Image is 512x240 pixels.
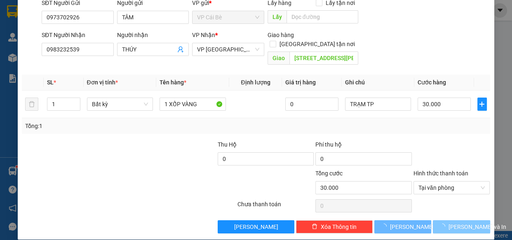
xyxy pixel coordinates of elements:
[342,75,415,91] th: Ghi chú
[374,220,431,233] button: [PERSON_NAME]
[433,220,490,233] button: [PERSON_NAME] và In
[70,27,154,37] div: NHI
[449,222,506,231] span: [PERSON_NAME] và In
[439,224,449,229] span: loading
[315,140,411,152] div: Phí thu hộ
[285,79,316,86] span: Giá trị hàng
[477,98,487,111] button: plus
[25,121,198,130] div: Tổng: 1
[418,79,446,86] span: Cước hàng
[478,101,486,107] span: plus
[70,37,154,48] div: 0332860620
[285,98,338,111] input: 0
[70,8,90,16] span: Nhận:
[218,141,237,148] span: Thu Hộ
[197,43,259,56] span: VP Sài Gòn
[289,51,358,65] input: Dọc đường
[381,224,390,229] span: loading
[6,53,66,63] div: 20.000
[7,27,65,38] div: 0394747369
[268,51,289,65] span: Giao
[117,30,189,40] div: Người nhận
[192,32,215,38] span: VP Nhận
[47,79,54,86] span: SL
[237,200,315,214] div: Chưa thanh toán
[70,7,154,27] div: VP [GEOGRAPHIC_DATA]
[6,54,20,63] span: Rồi :
[7,8,20,16] span: Gửi:
[268,32,294,38] span: Giao hàng
[312,224,317,230] span: delete
[241,79,270,86] span: Định lượng
[42,30,114,40] div: SĐT Người Nhận
[345,98,411,111] input: Ghi Chú
[25,98,38,111] button: delete
[87,79,118,86] span: Đơn vị tính
[413,170,468,177] label: Hình thức thanh toán
[234,222,278,231] span: [PERSON_NAME]
[315,170,343,177] span: Tổng cước
[197,11,259,23] span: VP Cái Bè
[160,98,226,111] input: VD: Bàn, Ghế
[7,17,65,27] div: HIẾU
[218,220,294,233] button: [PERSON_NAME]
[92,98,148,110] span: Bất kỳ
[276,40,358,49] span: [GEOGRAPHIC_DATA] tận nơi
[160,79,186,86] span: Tên hàng
[7,7,65,17] div: VP Cái Bè
[177,46,184,53] span: user-add
[287,10,358,23] input: Dọc đường
[321,222,357,231] span: Xóa Thông tin
[390,222,434,231] span: [PERSON_NAME]
[268,10,287,23] span: Lấy
[296,220,373,233] button: deleteXóa Thông tin
[418,182,485,194] span: Tại văn phòng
